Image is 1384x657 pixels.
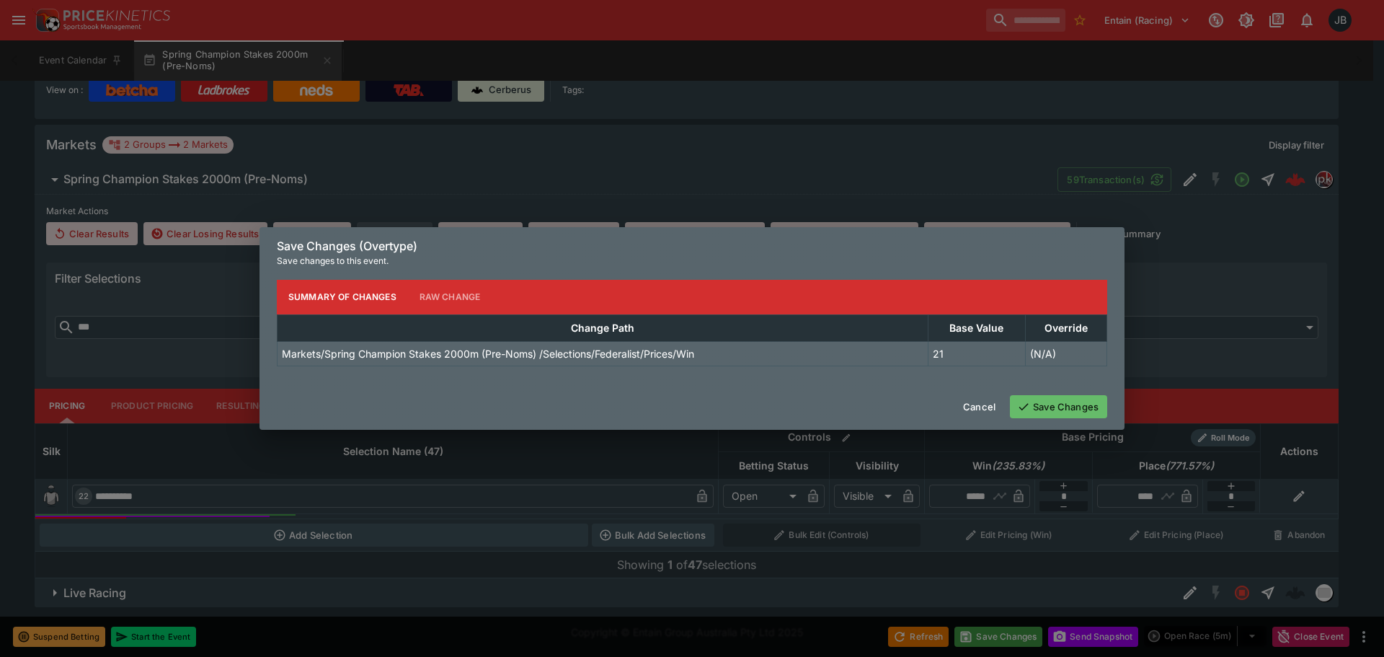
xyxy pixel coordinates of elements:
h6: Save Changes (Overtype) [277,239,1107,254]
td: 21 [928,341,1026,366]
button: Summary of Changes [277,280,408,314]
th: Override [1026,314,1107,341]
th: Change Path [278,314,928,341]
p: Markets/Spring Champion Stakes 2000m (Pre-Noms) /Selections/Federalist/Prices/Win [282,346,694,361]
td: (N/A) [1026,341,1107,366]
th: Base Value [928,314,1026,341]
button: Raw Change [408,280,492,314]
p: Save changes to this event. [277,254,1107,268]
button: Cancel [954,395,1004,418]
button: Save Changes [1010,395,1107,418]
